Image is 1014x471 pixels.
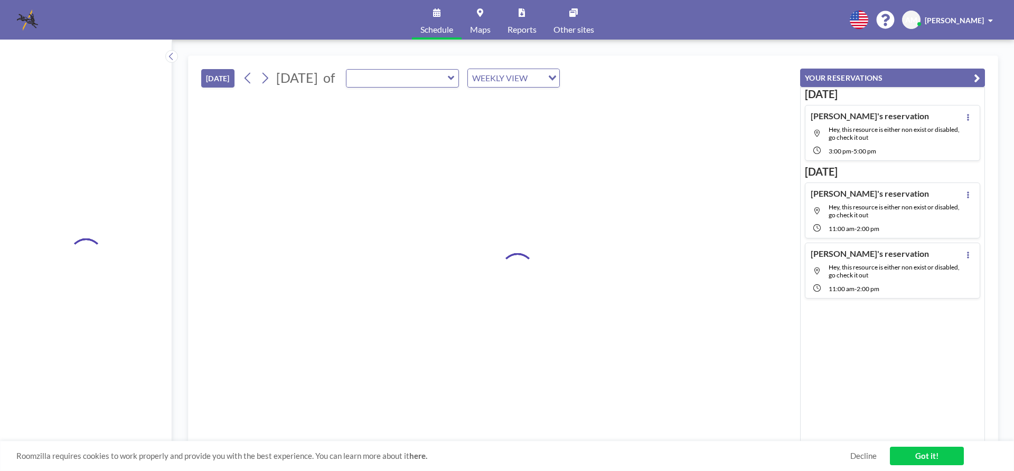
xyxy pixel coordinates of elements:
h4: [PERSON_NAME]'s reservation [811,188,929,199]
span: - [855,225,857,233]
h3: [DATE] [805,88,980,101]
span: Other sites [553,25,594,34]
span: 3:00 PM [829,147,851,155]
span: 11:00 AM [829,285,855,293]
span: of [323,70,335,86]
span: 5:00 PM [853,147,876,155]
button: [DATE] [201,69,234,88]
span: 2:00 PM [857,285,879,293]
span: 11:00 AM [829,225,855,233]
span: WEEKLY VIEW [470,71,530,85]
a: Decline [850,451,877,461]
span: Maps [470,25,491,34]
span: Hey, this resource is either non exist or disabled, go check it out [829,263,960,279]
a: here. [409,451,427,460]
h3: [DATE] [805,165,980,178]
img: organization-logo [17,9,38,31]
span: - [851,147,853,155]
span: Roomzilla requires cookies to work properly and provide you with the best experience. You can lea... [16,451,850,461]
span: Hey, this resource is either non exist or disabled, go check it out [829,203,960,219]
div: Search for option [468,69,559,87]
span: Hey, this resource is either non exist or disabled, go check it out [829,126,960,141]
button: YOUR RESERVATIONS [800,69,985,87]
span: 2:00 PM [857,225,879,233]
span: Schedule [420,25,453,34]
span: Reports [508,25,537,34]
span: AM [905,15,917,25]
span: [PERSON_NAME] [925,16,984,25]
input: Search for option [531,71,542,85]
span: - [855,285,857,293]
h4: [PERSON_NAME]'s reservation [811,248,929,259]
a: Got it! [890,447,964,465]
span: [DATE] [276,70,318,85]
h4: [PERSON_NAME]'s reservation [811,111,929,121]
